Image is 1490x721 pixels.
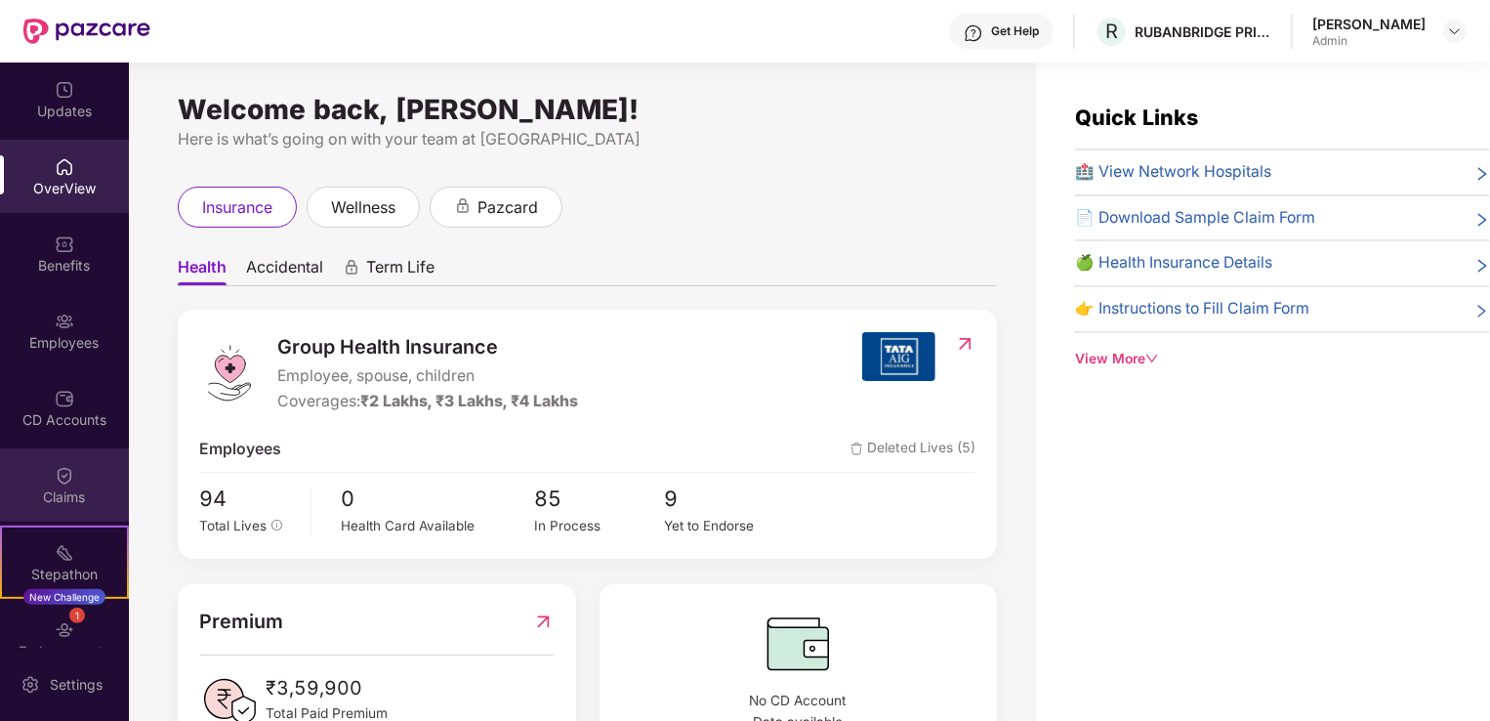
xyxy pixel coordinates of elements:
[69,608,85,623] div: 1
[55,234,74,254] img: svg+xml;base64,PHN2ZyBpZD0iQmVuZWZpdHMiIHhtbG5zPSJodHRwOi8vd3d3LnczLm9yZy8yMDAwL3N2ZyIgd2lkdGg9Ij...
[55,389,74,408] img: svg+xml;base64,PHN2ZyBpZD0iQ0RfQWNjb3VudHMiIGRhdGEtbmFtZT0iQ0QgQWNjb3VudHMiIHhtbG5zPSJodHRwOi8vd3...
[1075,160,1271,185] span: 🏥 View Network Hospitals
[200,518,268,533] span: Total Lives
[178,127,997,151] div: Here is what’s going on with your team at [GEOGRAPHIC_DATA]
[343,259,360,276] div: animation
[1075,206,1315,231] span: 📄 Download Sample Claim Form
[361,392,579,410] span: ₹2 Lakhs, ₹3 Lakhs, ₹4 Lakhs
[534,483,663,516] span: 85
[267,673,389,703] span: ₹3,59,900
[341,516,535,536] div: Health Card Available
[200,607,284,637] span: Premium
[1105,20,1118,43] span: R
[55,80,74,100] img: svg+xml;base64,PHN2ZyBpZD0iVXBkYXRlZCIgeG1sbnM9Imh0dHA6Ly93d3cudzMub3JnLzIwMDAvc3ZnIiB3aWR0aD0iMj...
[1145,352,1159,365] span: down
[23,589,105,605] div: New Challenge
[202,195,272,220] span: insurance
[1474,210,1490,231] span: right
[1474,301,1490,321] span: right
[278,364,579,389] span: Employee, spouse, children
[200,483,297,516] span: 94
[534,516,663,536] div: In Process
[200,438,282,462] span: Employees
[991,23,1039,39] div: Get Help
[1135,22,1271,41] div: RUBANBRIDGE PRIVATE LIMITED
[2,565,127,584] div: Stepathon
[1312,15,1426,33] div: [PERSON_NAME]
[178,102,997,117] div: Welcome back, [PERSON_NAME]!
[44,675,108,695] div: Settings
[366,257,435,285] span: Term Life
[1075,297,1309,321] span: 👉 Instructions to Fill Claim Form
[178,257,227,285] span: Health
[55,312,74,331] img: svg+xml;base64,PHN2ZyBpZD0iRW1wbG95ZWVzIiB4bWxucz0iaHR0cDovL3d3dy53My5vcmcvMjAwMC9zdmciIHdpZHRoPS...
[55,157,74,177] img: svg+xml;base64,PHN2ZyBpZD0iSG9tZSIgeG1sbnM9Imh0dHA6Ly93d3cudzMub3JnLzIwMDAvc3ZnIiB3aWR0aD0iMjAiIG...
[1075,105,1198,130] span: Quick Links
[1312,33,1426,49] div: Admin
[454,197,472,215] div: animation
[246,257,323,285] span: Accidental
[664,483,793,516] span: 9
[23,19,150,44] img: New Pazcare Logo
[621,607,975,681] img: CDBalanceIcon
[477,195,538,220] span: pazcard
[21,675,40,695] img: svg+xml;base64,PHN2ZyBpZD0iU2V0dGluZy0yMHgyMCIgeG1sbnM9Imh0dHA6Ly93d3cudzMub3JnLzIwMDAvc3ZnIiB3aW...
[664,516,793,536] div: Yet to Endorse
[55,466,74,486] img: svg+xml;base64,PHN2ZyBpZD0iQ2xhaW0iIHhtbG5zPSJodHRwOi8vd3d3LnczLm9yZy8yMDAwL3N2ZyIgd2lkdGg9IjIwIi...
[55,620,74,640] img: svg+xml;base64,PHN2ZyBpZD0iRW5kb3JzZW1lbnRzIiB4bWxucz0iaHR0cDovL3d3dy53My5vcmcvMjAwMC9zdmciIHdpZH...
[862,332,935,381] img: insurerIcon
[1474,255,1490,276] span: right
[278,390,579,414] div: Coverages:
[331,195,395,220] span: wellness
[1075,251,1272,276] span: 🍏 Health Insurance Details
[955,334,975,354] img: RedirectIcon
[533,607,554,637] img: RedirectIcon
[964,23,983,43] img: svg+xml;base64,PHN2ZyBpZD0iSGVscC0zMngzMiIgeG1sbnM9Imh0dHA6Ly93d3cudzMub3JnLzIwMDAvc3ZnIiB3aWR0aD...
[278,332,579,362] span: Group Health Insurance
[200,344,259,403] img: logo
[1447,23,1463,39] img: svg+xml;base64,PHN2ZyBpZD0iRHJvcGRvd24tMzJ4MzIiIHhtbG5zPSJodHRwOi8vd3d3LnczLm9yZy8yMDAwL3N2ZyIgd2...
[850,438,975,462] span: Deleted Lives (5)
[1474,164,1490,185] span: right
[1075,349,1490,370] div: View More
[55,543,74,563] img: svg+xml;base64,PHN2ZyB4bWxucz0iaHR0cDovL3d3dy53My5vcmcvMjAwMC9zdmciIHdpZHRoPSIyMSIgaGVpZ2h0PSIyMC...
[271,520,283,531] span: info-circle
[341,483,535,516] span: 0
[850,443,863,455] img: deleteIcon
